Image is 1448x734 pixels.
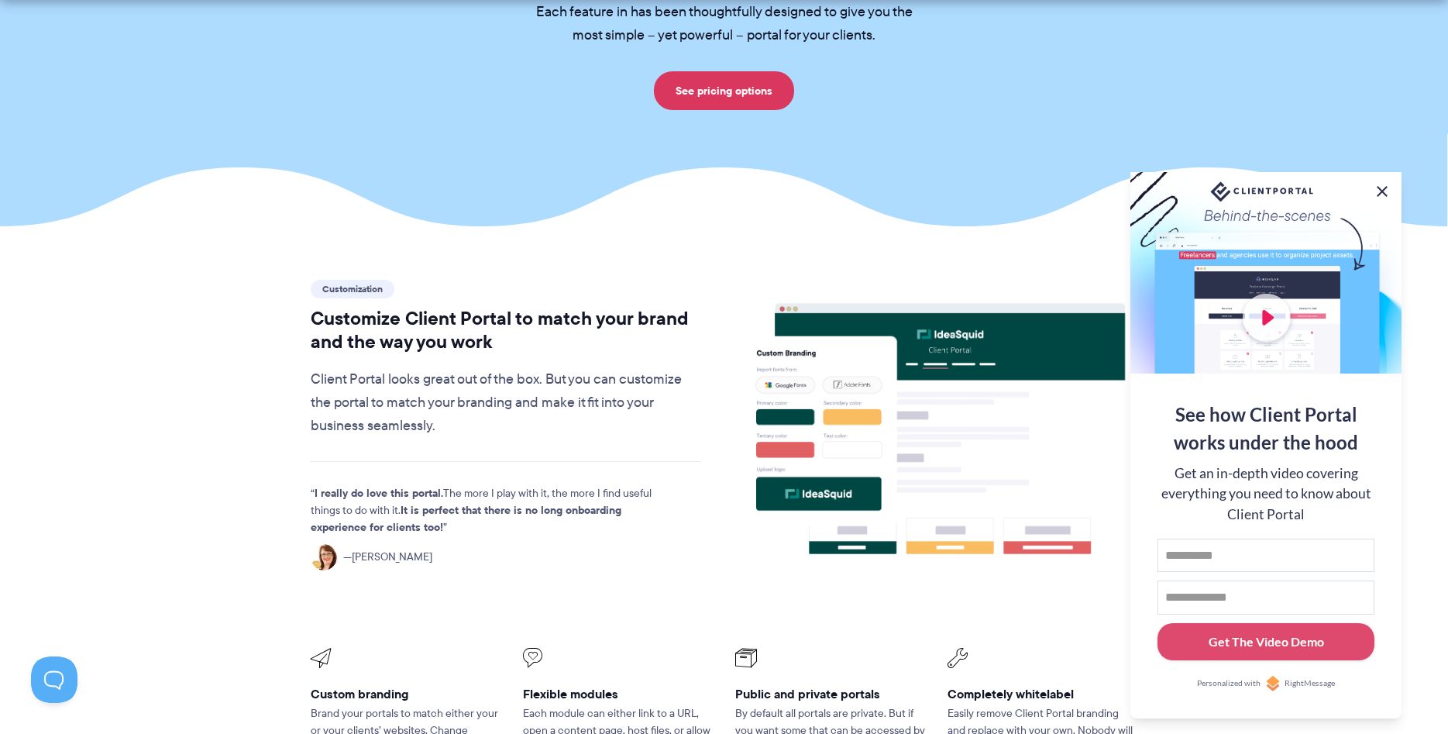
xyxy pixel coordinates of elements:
a: Personalized withRightMessage [1157,676,1374,691]
strong: It is perfect that there is no long onboarding experience for clients too! [311,501,621,536]
span: RightMessage [1285,677,1335,690]
button: Get The Video Demo [1157,623,1374,661]
div: Get The Video Demo [1209,632,1324,651]
span: Customization [311,280,394,298]
p: Each feature in has been thoughtfully designed to give you the most simple – yet powerful – porta... [511,1,937,47]
h3: Public and private portals [735,686,926,702]
strong: I really do love this portal. [315,484,443,501]
h3: Flexible modules [523,686,714,702]
h3: Custom branding [311,686,501,702]
img: Personalized with RightMessage [1265,676,1281,691]
div: See how Client Portal works under the hood [1157,401,1374,457]
p: Client Portal looks great out of the box. But you can customize the portal to match your branding... [311,368,702,438]
h2: Customize Client Portal to match your brand and the way you work [311,307,702,353]
a: See pricing options [654,71,794,110]
div: Get an in-depth video covering everything you need to know about Client Portal [1157,463,1374,525]
span: Personalized with [1197,677,1261,690]
h3: Completely whitelabel [948,686,1138,702]
span: [PERSON_NAME] [343,549,432,566]
p: The more I play with it, the more I find useful things to do with it. [311,485,675,536]
iframe: Toggle Customer Support [31,656,77,703]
